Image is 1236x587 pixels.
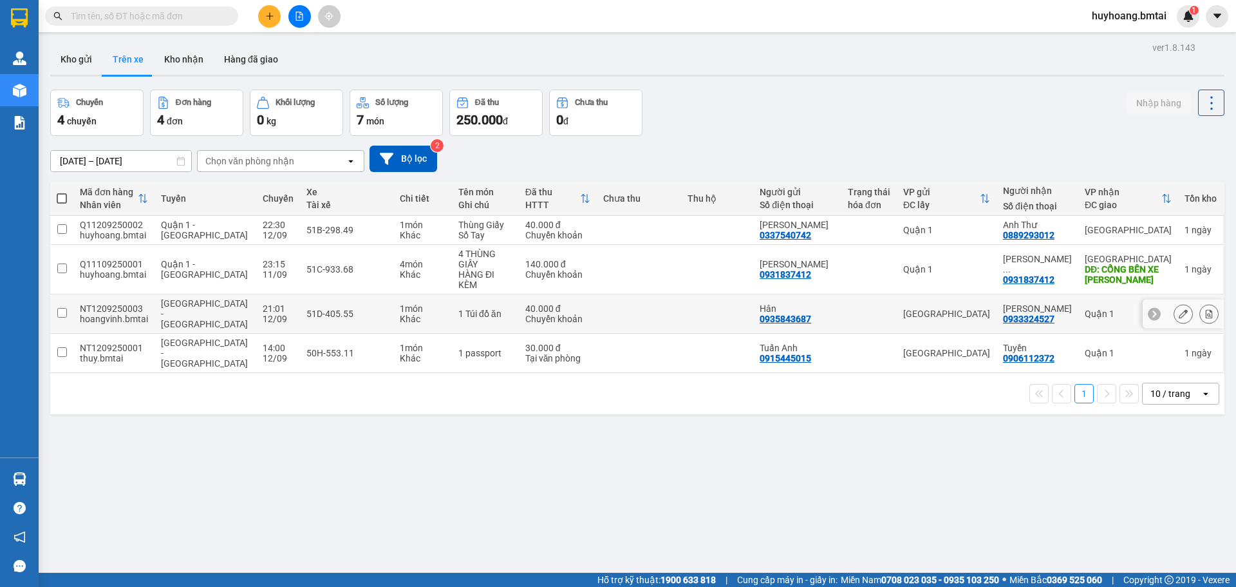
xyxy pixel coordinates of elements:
[431,139,444,152] sup: 2
[1003,303,1072,314] div: Quỳnh Như
[400,303,445,314] div: 1 món
[1078,182,1178,216] th: Toggle SortBy
[276,98,315,107] div: Khối lượng
[903,187,980,197] div: VP gửi
[306,187,387,197] div: Xe
[50,90,144,136] button: Chuyến4chuyến
[6,6,187,31] li: Bình Minh Tải
[848,187,890,197] div: Trạng thái
[760,220,835,230] div: Linh
[250,90,343,136] button: Khối lượng0kg
[1174,304,1193,323] div: Sửa đơn hàng
[6,55,89,97] li: VP [GEOGRAPHIC_DATA]
[456,112,503,128] span: 250.000
[14,560,26,572] span: message
[400,343,445,353] div: 1 món
[150,90,243,136] button: Đơn hàng4đơn
[80,230,148,240] div: huyhoang.bmtai
[263,343,294,353] div: 14:00
[263,220,294,230] div: 22:30
[1003,274,1054,285] div: 0931837412
[57,112,64,128] span: 4
[458,269,512,290] div: HÀNG ĐI KÈM
[263,353,294,363] div: 12/09
[80,187,138,197] div: Mã đơn hàng
[1150,387,1190,400] div: 10 / trang
[157,112,164,128] span: 4
[1003,353,1054,363] div: 0906112372
[80,200,138,210] div: Nhân viên
[525,259,591,269] div: 140.000 đ
[263,303,294,314] div: 21:01
[263,269,294,280] div: 11/09
[161,298,248,329] span: [GEOGRAPHIC_DATA] - [GEOGRAPHIC_DATA]
[1003,201,1072,211] div: Số điện thoại
[841,573,999,587] span: Miền Nam
[1003,186,1072,196] div: Người nhận
[688,193,747,204] div: Thu hộ
[400,259,445,269] div: 4 món
[306,309,387,319] div: 51D-405.55
[1184,264,1217,274] div: 1
[760,269,811,280] div: 0931837412
[306,225,387,235] div: 51B-298.49
[726,573,727,587] span: |
[318,5,341,28] button: aim
[1085,225,1172,235] div: [GEOGRAPHIC_DATA]
[80,259,148,269] div: Q11109250001
[1003,220,1072,230] div: Anh Thư
[263,193,294,204] div: Chuyến
[760,187,835,197] div: Người gửi
[1085,264,1172,285] div: DĐ: CỔNG BẾN XE PHAN RANG
[267,116,276,126] span: kg
[1201,389,1211,399] svg: open
[903,225,990,235] div: Quận 1
[1112,573,1114,587] span: |
[575,98,608,107] div: Chưa thu
[375,98,408,107] div: Số lượng
[154,44,214,75] button: Kho nhận
[1192,348,1212,358] span: ngày
[1003,264,1011,274] span: ...
[1085,309,1172,319] div: Quận 1
[1085,187,1161,197] div: VP nhận
[214,44,288,75] button: Hàng đã giao
[14,502,26,514] span: question-circle
[760,343,835,353] div: Tuấn Anh
[1085,254,1172,264] div: [GEOGRAPHIC_DATA]
[1165,575,1174,584] span: copyright
[449,90,543,136] button: Đã thu250.000đ
[525,200,581,210] div: HTTT
[324,12,333,21] span: aim
[53,12,62,21] span: search
[51,151,191,171] input: Select a date range.
[525,269,591,280] div: Chuyển khoản
[13,52,26,65] img: warehouse-icon
[102,44,154,75] button: Trên xe
[80,303,148,314] div: NT1209250003
[1003,314,1054,324] div: 0933324527
[1003,254,1072,274] div: Bùi Thị Thùy Trang
[603,193,674,204] div: Chưa thu
[176,98,211,107] div: Đơn hàng
[525,314,591,324] div: Chuyển khoản
[6,6,51,52] img: logo.jpg
[400,353,445,363] div: Khác
[366,116,384,126] span: món
[525,343,591,353] div: 30.000 đ
[263,314,294,324] div: 12/09
[263,259,294,269] div: 23:15
[760,200,835,210] div: Số điện thoại
[295,12,304,21] span: file-add
[80,269,148,280] div: huyhoang.bmtai
[525,187,581,197] div: Đã thu
[257,112,264,128] span: 0
[563,116,568,126] span: đ
[1184,348,1217,358] div: 1
[903,348,990,358] div: [GEOGRAPHIC_DATA]
[167,116,183,126] span: đơn
[737,573,838,587] span: Cung cấp máy in - giấy in:
[400,193,445,204] div: Chi tiết
[1003,343,1072,353] div: Tuyền
[13,116,26,130] img: solution-icon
